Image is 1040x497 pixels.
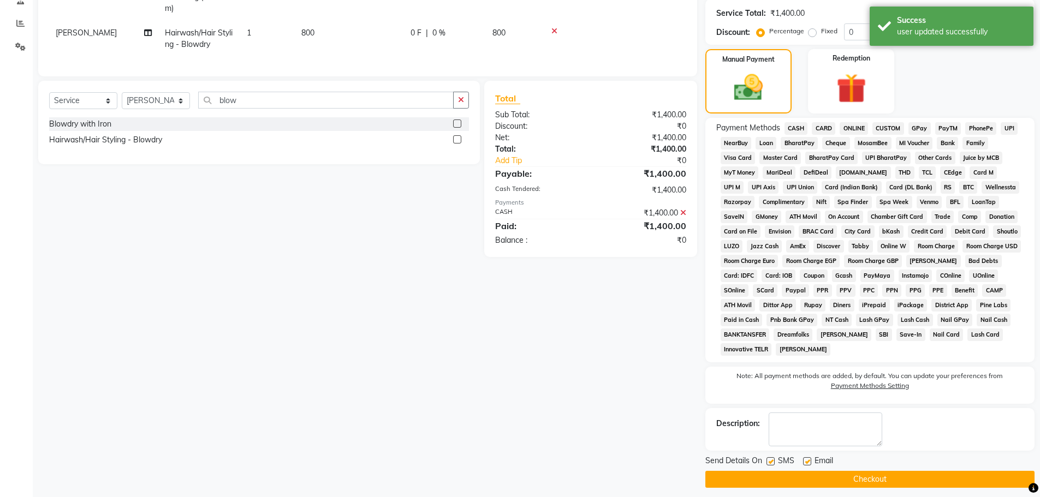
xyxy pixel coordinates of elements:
span: PPN [882,284,901,297]
span: Diners [830,299,854,312]
span: UOnline [969,270,998,282]
span: PPG [906,284,925,297]
span: ATH Movil [786,211,821,223]
span: Donation [985,211,1018,223]
span: UPI [1001,122,1018,135]
span: Instamojo [899,270,932,282]
span: On Account [825,211,863,223]
span: Room Charge EGP [782,255,840,267]
span: Dittor App [759,299,796,312]
span: District App [931,299,972,312]
span: 0 % [432,27,445,39]
span: Pine Labs [976,299,1011,312]
div: ₹1,400.00 [591,207,694,219]
div: ₹0 [608,155,694,166]
div: ₹1,400.00 [591,219,694,232]
div: ₹1,400.00 [770,8,805,19]
span: 1 [247,28,251,38]
div: Sub Total: [487,109,591,121]
div: Balance : [487,235,591,246]
span: SaveIN [721,211,748,223]
span: MosamBee [854,137,892,149]
span: 800 [492,28,506,38]
span: Innovative TELR [721,343,772,356]
div: Hairwash/Hair Styling - Blowdry [49,134,162,146]
span: Lash Card [967,328,1003,341]
div: ₹0 [591,121,694,132]
span: BRAC Card [799,225,837,238]
span: Email [815,455,833,469]
span: iPackage [894,299,928,312]
span: NT Cash [822,314,852,326]
span: Cheque [822,137,850,149]
span: SOnline [721,284,749,297]
span: Discover [813,240,844,253]
span: CAMP [982,284,1006,297]
div: Net: [487,132,591,143]
span: City Card [841,225,875,238]
span: RS [941,181,955,194]
span: iPrepaid [859,299,890,312]
span: Card: IDFC [721,270,758,282]
span: DefiDeal [800,166,831,179]
span: Room Charge USD [962,240,1021,253]
div: Blowdry with Iron [49,118,111,130]
div: Paid: [487,219,591,232]
span: Juice by MCB [960,152,1003,164]
div: Payments [495,198,686,207]
div: Cash Tendered: [487,184,591,196]
label: Redemption [833,53,870,63]
span: Master Card [759,152,801,164]
span: ATH Movil [721,299,756,312]
span: Hairwash/Hair Styling - Blowdry [165,28,233,49]
span: CEdge [940,166,965,179]
span: BharatPay Card [805,152,858,164]
div: ₹1,400.00 [591,109,694,121]
span: Nail Cash [977,314,1011,326]
span: SBI [876,328,892,341]
span: BANKTANSFER [721,328,770,341]
span: Debit Card [951,225,989,238]
div: ₹1,400.00 [591,167,694,180]
span: Visa Card [721,152,756,164]
span: MyT Money [721,166,759,179]
div: CASH [487,207,591,219]
span: Lash Cash [898,314,933,326]
span: BharatPay [781,137,818,149]
span: LUZO [721,240,743,253]
span: AmEx [786,240,809,253]
span: Bad Debts [965,255,1002,267]
span: Envision [765,225,794,238]
span: GPay [908,122,931,135]
div: ₹1,400.00 [591,184,694,196]
span: Razorpay [721,196,755,208]
span: [PERSON_NAME] [906,255,961,267]
div: ₹0 [591,235,694,246]
span: Spa Week [876,196,912,208]
span: PPR [813,284,832,297]
span: SMS [778,455,794,469]
span: Payment Methods [716,122,780,134]
span: PayTM [935,122,961,135]
img: _cash.svg [725,71,772,104]
span: Credit Card [908,225,947,238]
div: user updated successfully [897,26,1025,38]
span: Card on File [721,225,761,238]
span: UPI Axis [748,181,778,194]
span: Nift [812,196,830,208]
span: Card M [970,166,997,179]
span: GMoney [752,211,781,223]
span: Tabby [848,240,873,253]
span: Dreamfolks [774,328,812,341]
span: Online W [877,240,910,253]
div: ₹1,400.00 [591,132,694,143]
span: Wellnessta [982,181,1019,194]
button: Checkout [705,471,1035,488]
label: Payment Methods Setting [831,381,909,391]
div: Success [897,15,1025,26]
span: Pnb Bank GPay [766,314,817,326]
span: Loan [756,137,776,149]
div: ₹1,400.00 [591,143,694,155]
div: Description: [716,418,760,429]
span: MI Voucher [896,137,933,149]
